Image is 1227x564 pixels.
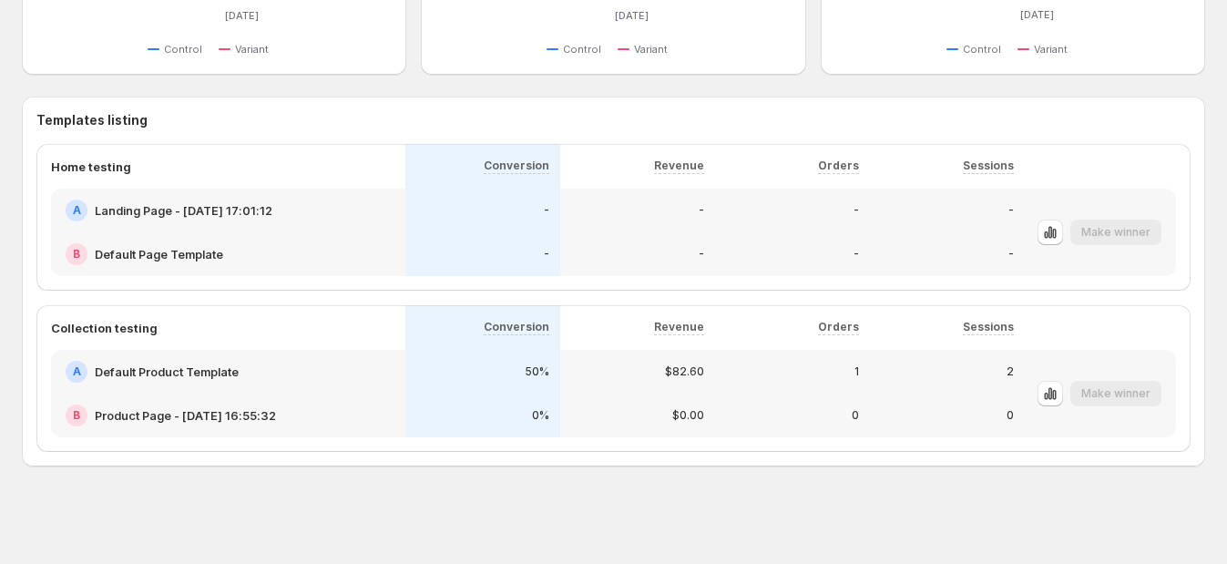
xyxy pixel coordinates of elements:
[1034,42,1068,56] span: Variant
[51,158,131,176] p: Home testing
[95,406,276,425] h2: Product Page - [DATE] 16:55:32
[963,42,1001,56] span: Control
[73,364,81,379] h2: A
[854,364,859,379] p: 1
[1017,38,1075,60] button: Variant
[654,320,704,334] p: Revenue
[1008,203,1014,218] p: -
[852,408,859,423] p: 0
[73,408,80,423] h2: B
[148,38,210,60] button: Control
[699,203,704,218] p: -
[95,363,239,381] h2: Default Product Template
[484,320,549,334] p: Conversion
[1020,9,1054,22] text: [DATE]
[818,159,859,173] p: Orders
[95,201,272,220] h2: Landing Page - [DATE] 17:01:12
[665,364,704,379] p: $82.60
[544,203,549,218] p: -
[219,38,276,60] button: Variant
[73,203,81,218] h2: A
[615,9,649,22] text: [DATE]
[532,408,549,423] p: 0%
[1008,247,1014,261] p: -
[1007,364,1014,379] p: 2
[963,320,1014,334] p: Sessions
[818,320,859,334] p: Orders
[51,319,158,337] p: Collection testing
[672,408,704,423] p: $0.00
[854,203,859,218] p: -
[563,42,601,56] span: Control
[73,247,80,261] h2: B
[654,159,704,173] p: Revenue
[164,42,202,56] span: Control
[634,42,668,56] span: Variant
[95,245,223,263] h2: Default Page Template
[544,247,549,261] p: -
[235,42,269,56] span: Variant
[36,111,1191,129] h3: Templates listing
[225,9,259,22] text: [DATE]
[525,364,549,379] p: 50%
[618,38,675,60] button: Variant
[963,159,1014,173] p: Sessions
[547,38,608,60] button: Control
[1007,408,1014,423] p: 0
[946,38,1008,60] button: Control
[699,247,704,261] p: -
[484,159,549,173] p: Conversion
[854,247,859,261] p: -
